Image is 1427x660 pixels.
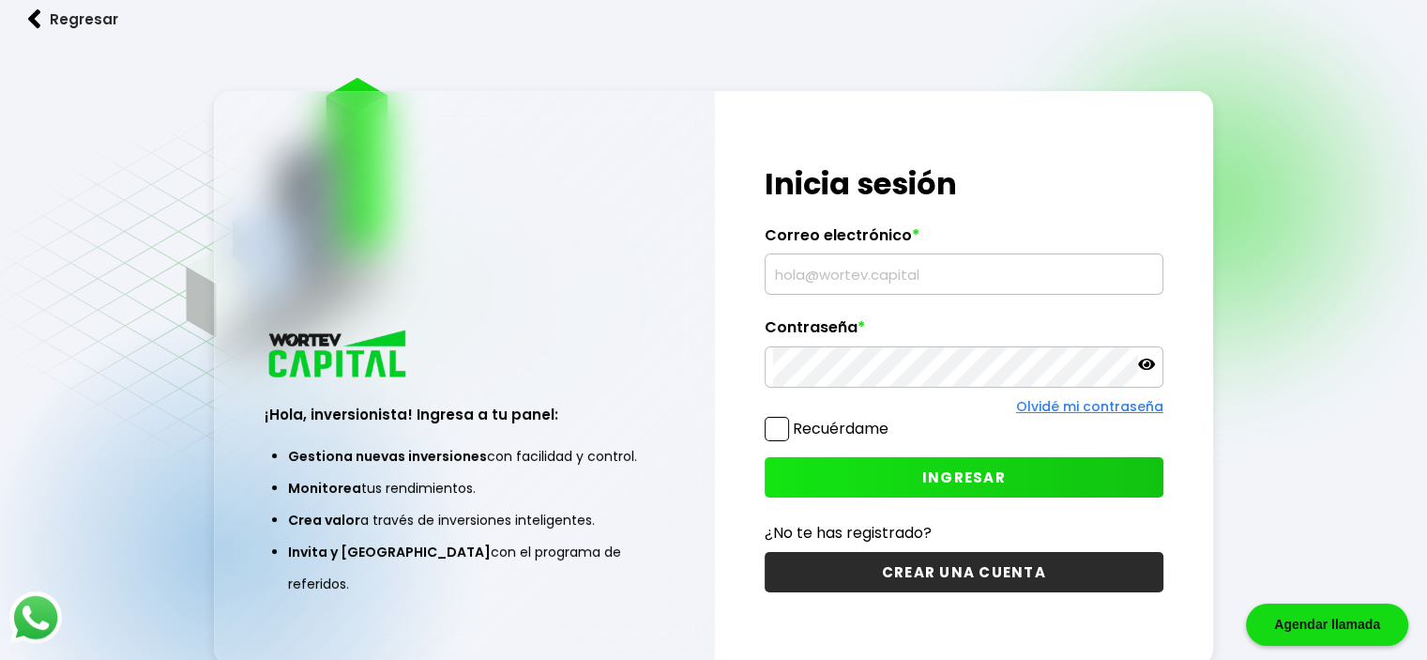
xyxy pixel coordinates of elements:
[765,318,1163,346] label: Contraseña
[288,511,360,530] span: Crea valor
[773,254,1155,294] input: hola@wortev.capital
[922,468,1006,487] span: INGRESAR
[765,521,1163,545] p: ¿No te has registrado?
[765,521,1163,592] a: ¿No te has registrado?CREAR UNA CUENTA
[288,543,491,561] span: Invita y [GEOGRAPHIC_DATA]
[288,504,640,536] li: a través de inversiones inteligentes.
[288,472,640,504] li: tus rendimientos.
[288,536,640,600] li: con el programa de referidos.
[9,591,62,644] img: logos_whatsapp-icon.242b2217.svg
[288,440,640,472] li: con facilidad y control.
[265,404,663,425] h3: ¡Hola, inversionista! Ingresa a tu panel:
[1016,397,1163,416] a: Olvidé mi contraseña
[28,9,41,29] img: flecha izquierda
[265,328,413,383] img: logo_wortev_capital
[765,161,1163,207] h1: Inicia sesión
[1246,604,1408,646] div: Agendar llamada
[288,479,361,498] span: Monitorea
[765,457,1163,498] button: INGRESAR
[765,552,1163,592] button: CREAR UNA CUENTA
[288,447,487,466] span: Gestiona nuevas inversiones
[793,418,888,439] label: Recuérdame
[765,226,1163,254] label: Correo electrónico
